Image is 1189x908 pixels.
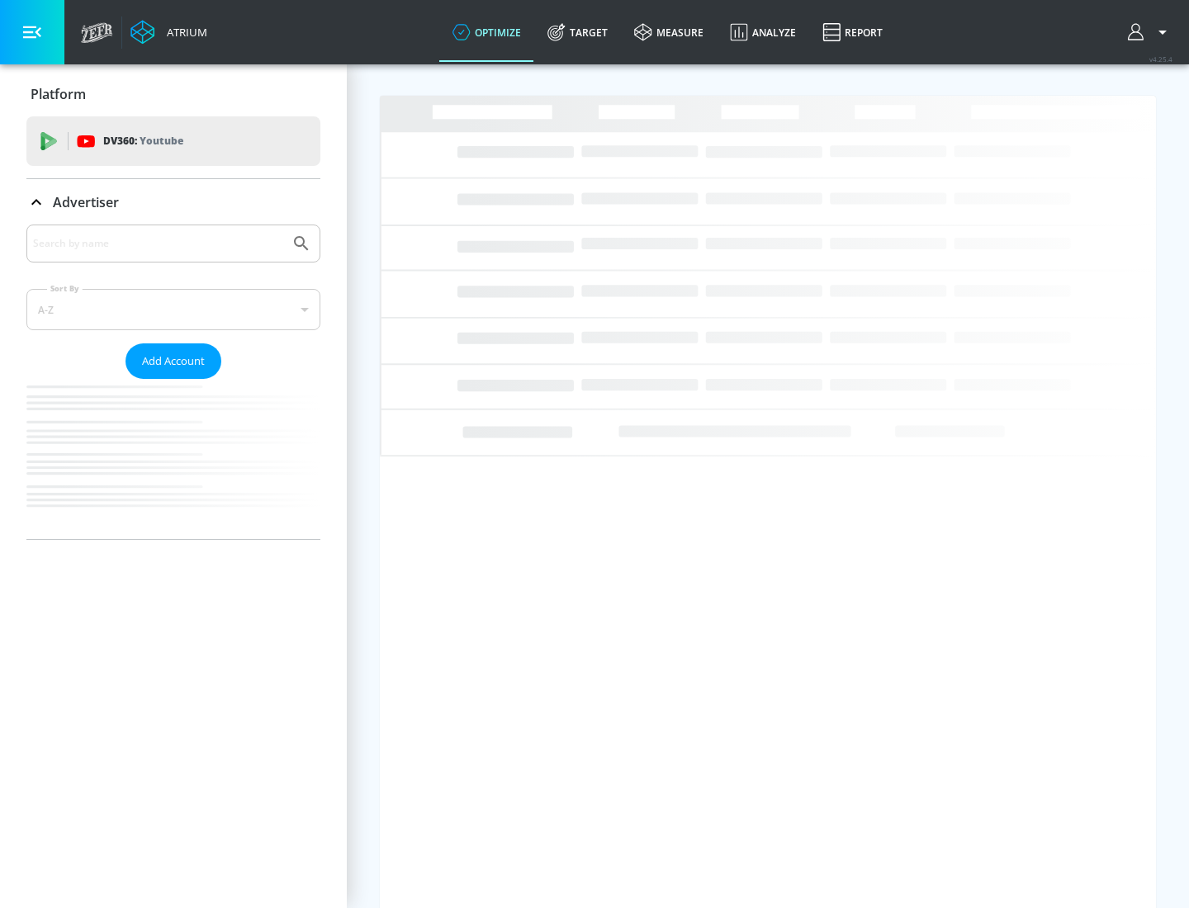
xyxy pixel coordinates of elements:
a: measure [621,2,717,62]
div: Platform [26,71,320,117]
div: Advertiser [26,179,320,225]
a: Target [534,2,621,62]
p: Youtube [140,132,183,149]
div: DV360: Youtube [26,116,320,166]
div: A-Z [26,289,320,330]
nav: list of Advertiser [26,379,320,539]
a: optimize [439,2,534,62]
label: Sort By [47,283,83,294]
span: Add Account [142,352,205,371]
p: Platform [31,85,86,103]
a: Analyze [717,2,809,62]
a: Atrium [130,20,207,45]
div: Advertiser [26,225,320,539]
div: Atrium [160,25,207,40]
p: DV360: [103,132,183,150]
span: v 4.25.4 [1149,54,1172,64]
a: Report [809,2,896,62]
button: Add Account [126,343,221,379]
p: Advertiser [53,193,119,211]
input: Search by name [33,233,283,254]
